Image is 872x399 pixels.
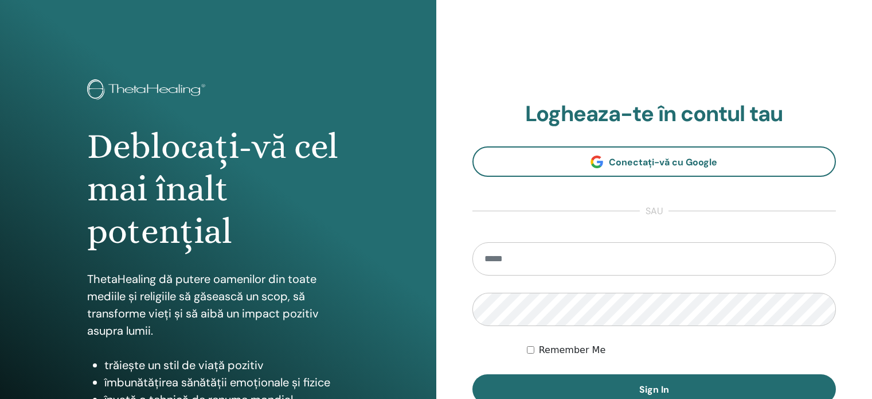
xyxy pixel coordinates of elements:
[87,125,349,253] h1: Deblocați-vă cel mai înalt potențial
[472,146,836,177] a: Conectați-vă cu Google
[527,343,836,357] div: Keep me authenticated indefinitely or until I manually logout
[104,374,349,391] li: îmbunătățirea sănătății emoționale și fizice
[609,156,717,168] span: Conectați-vă cu Google
[640,204,668,218] span: sau
[87,270,349,339] p: ThetaHealing dă putere oamenilor din toate mediile și religiile să găsească un scop, să transform...
[639,383,669,396] span: Sign In
[104,357,349,374] li: trăiește un stil de viață pozitiv
[539,343,606,357] label: Remember Me
[472,101,836,127] h2: Logheaza-te în contul tau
